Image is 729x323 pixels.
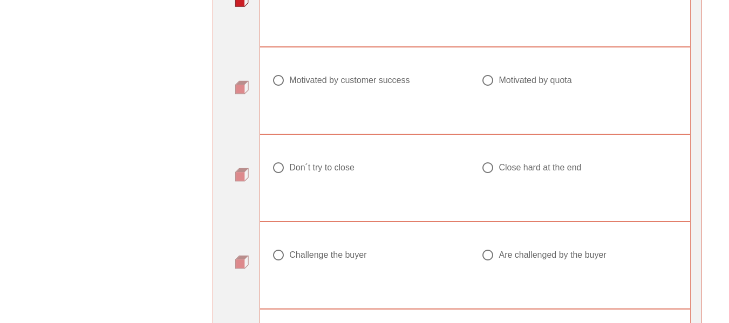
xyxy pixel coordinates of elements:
div: Are challenged by the buyer [499,250,606,260]
div: Don ́t try to close [289,162,355,173]
img: question-bullet.png [235,255,249,269]
img: question-bullet.png [235,80,249,94]
img: question-bullet.png [235,168,249,182]
div: Challenge the buyer [289,250,366,260]
div: Close hard at the end [499,162,581,173]
div: Motivated by quota [499,75,571,86]
div: Motivated by customer success [289,75,410,86]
